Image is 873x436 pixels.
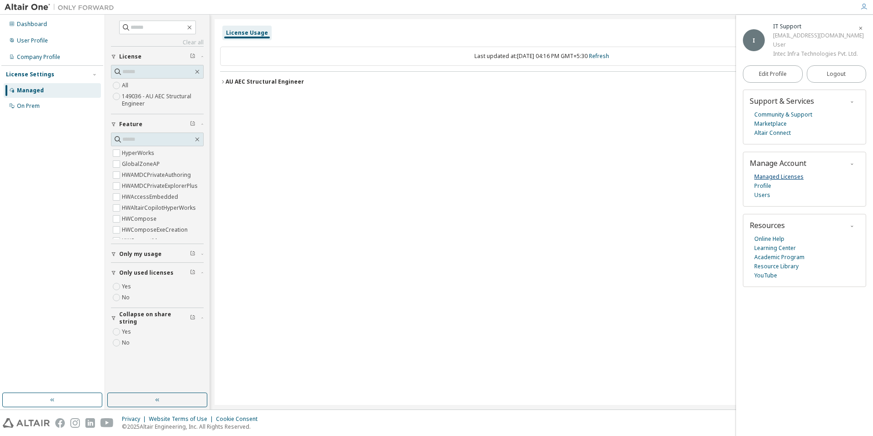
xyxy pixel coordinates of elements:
[752,37,755,44] span: I
[190,250,195,258] span: Clear filter
[111,114,204,134] button: Feature
[773,31,864,40] div: [EMAIL_ADDRESS][DOMAIN_NAME]
[773,49,864,58] div: Intec Infra Technologies Pvt. Ltd.
[17,21,47,28] div: Dashboard
[111,47,204,67] button: License
[754,172,804,181] a: Managed Licenses
[754,244,796,253] a: Learning Center
[100,418,114,428] img: youtube.svg
[754,110,812,119] a: Community & Support
[190,53,195,60] span: Clear filter
[122,213,158,224] label: HWCompose
[754,271,777,280] a: YouTube
[190,269,195,276] span: Clear filter
[119,269,174,276] span: Only used licenses
[743,65,803,83] a: Edit Profile
[149,415,216,423] div: Website Terms of Use
[85,418,95,428] img: linkedin.svg
[122,415,149,423] div: Privacy
[5,3,119,12] img: Altair One
[754,262,799,271] a: Resource Library
[754,234,784,244] a: Online Help
[773,22,864,31] div: IT Support
[122,423,263,431] p: © 2025 Altair Engineering, Inc. All Rights Reserved.
[754,181,771,191] a: Profile
[17,87,44,94] div: Managed
[754,191,770,200] a: Users
[122,148,156,159] label: HyperWorks
[17,102,40,110] div: On Prem
[754,128,791,138] a: Altair Connect
[119,311,190,325] span: Collapse on share string
[750,158,806,168] span: Manage Account
[122,80,130,91] label: All
[807,65,867,83] button: Logout
[3,418,50,428] img: altair_logo.svg
[226,78,304,85] div: AU AEC Structural Engineer
[17,37,48,44] div: User Profile
[122,170,193,181] label: HWAMDCPrivateAuthoring
[119,121,142,128] span: Feature
[17,53,60,61] div: Company Profile
[111,244,204,264] button: Only my usage
[122,224,189,235] label: HWComposeExeCreation
[589,52,609,60] a: Refresh
[122,326,133,337] label: Yes
[220,47,863,66] div: Last updated at: [DATE] 04:16 PM GMT+5:30
[750,220,785,230] span: Resources
[122,281,133,292] label: Yes
[122,235,162,246] label: HWConnectMe
[754,119,787,128] a: Marketplace
[122,159,162,170] label: GlobalZoneAP
[6,71,54,78] div: License Settings
[220,72,863,92] button: AU AEC Structural EngineerLicense ID: 149036
[122,191,180,202] label: HWAccessEmbedded
[827,69,846,79] span: Logout
[122,337,131,348] label: No
[759,70,787,78] span: Edit Profile
[111,263,204,283] button: Only used licenses
[111,39,204,46] a: Clear all
[70,418,80,428] img: instagram.svg
[190,314,195,322] span: Clear filter
[122,202,198,213] label: HWAltairCopilotHyperWorks
[122,181,200,191] label: HWAMDCPrivateExplorerPlus
[122,91,204,109] label: 149036 - AU AEC Structural Engineer
[750,96,814,106] span: Support & Services
[122,292,131,303] label: No
[216,415,263,423] div: Cookie Consent
[55,418,65,428] img: facebook.svg
[226,29,268,37] div: License Usage
[773,40,864,49] div: User
[119,250,162,258] span: Only my usage
[754,253,805,262] a: Academic Program
[190,121,195,128] span: Clear filter
[111,308,204,328] button: Collapse on share string
[119,53,142,60] span: License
